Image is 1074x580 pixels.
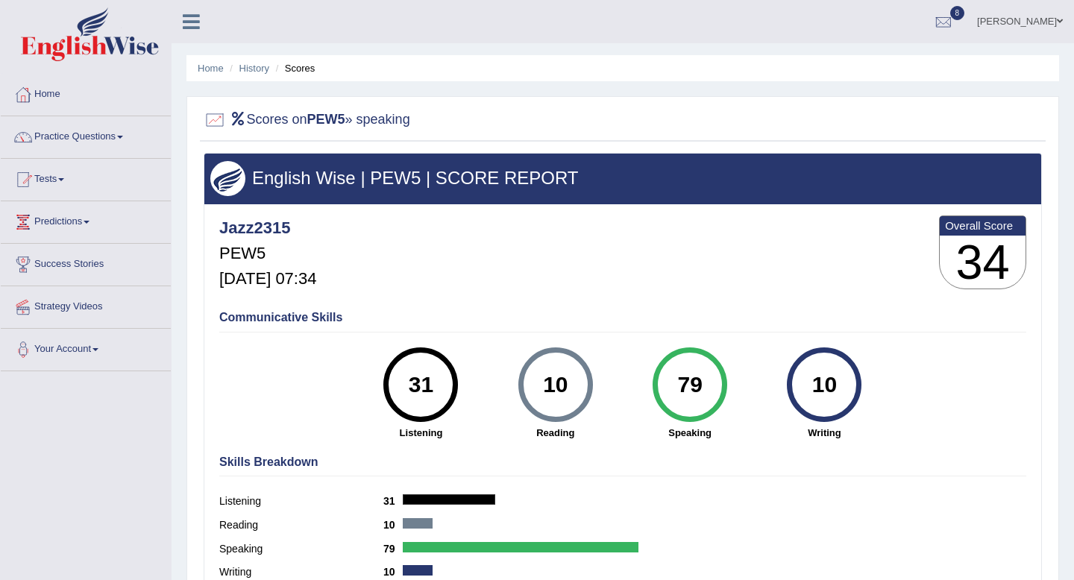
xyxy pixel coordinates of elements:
a: Predictions [1,201,171,239]
h2: Scores on » speaking [204,109,410,131]
li: Scores [272,61,315,75]
h5: [DATE] 07:34 [219,270,316,288]
div: 79 [662,353,717,416]
a: Strategy Videos [1,286,171,324]
h4: Jazz2315 [219,219,316,237]
a: Success Stories [1,244,171,281]
label: Reading [219,517,383,533]
span: 8 [950,6,965,20]
a: History [239,63,269,74]
h3: 34 [940,236,1026,289]
a: Home [1,74,171,111]
a: Your Account [1,329,171,366]
div: 31 [394,353,448,416]
b: 31 [383,495,403,507]
label: Speaking [219,541,383,557]
b: PEW5 [307,112,345,127]
b: Overall Score [945,219,1020,232]
strong: Writing [764,426,884,440]
img: wings.png [210,161,245,196]
b: 10 [383,566,403,578]
b: 79 [383,543,403,555]
div: 10 [528,353,582,416]
h4: Skills Breakdown [219,456,1026,469]
a: Practice Questions [1,116,171,154]
strong: Listening [361,426,480,440]
label: Listening [219,494,383,509]
h4: Communicative Skills [219,311,1026,324]
div: 10 [797,353,852,416]
label: Writing [219,564,383,580]
strong: Reading [496,426,615,440]
a: Home [198,63,224,74]
strong: Speaking [630,426,750,440]
h5: PEW5 [219,245,316,262]
h3: English Wise | PEW5 | SCORE REPORT [210,168,1035,188]
b: 10 [383,519,403,531]
a: Tests [1,159,171,196]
